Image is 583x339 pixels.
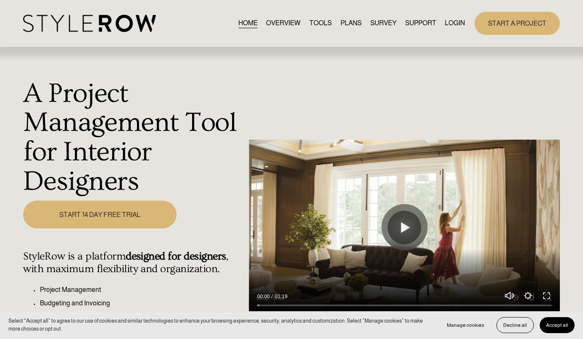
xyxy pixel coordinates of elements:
[23,79,244,196] h1: A Project Management Tool for Interior Designers
[503,322,527,328] span: Decline all
[540,317,575,333] button: Accept all
[126,250,226,262] strong: designed for designers
[388,211,421,244] button: Play
[475,12,560,35] a: START A PROJECT
[546,322,568,328] span: Accept all
[257,302,551,308] input: Seek
[23,250,244,276] h4: StyleRow is a platform , with maximum flexibility and organization.
[370,18,396,29] a: SURVEY
[40,298,244,308] p: Budgeting and Invoicing
[405,18,436,29] a: folder dropdown
[272,292,290,301] div: Duration
[309,18,332,29] a: TOOLS
[23,201,176,228] a: START 14 DAY FREE TRIAL
[257,292,272,301] div: Current time
[405,18,436,28] span: SUPPORT
[340,18,361,29] a: PLANS
[496,317,534,333] button: Decline all
[266,18,301,29] a: OVERVIEW
[445,18,465,29] a: LOGIN
[238,18,258,29] a: HOME
[8,317,432,333] p: Select “Accept all” to agree to our use of cookies and similar technologies to enhance your brows...
[40,285,244,295] p: Project Management
[441,317,491,333] button: Manage cookies
[447,322,484,328] span: Manage cookies
[23,15,156,32] img: StyleRow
